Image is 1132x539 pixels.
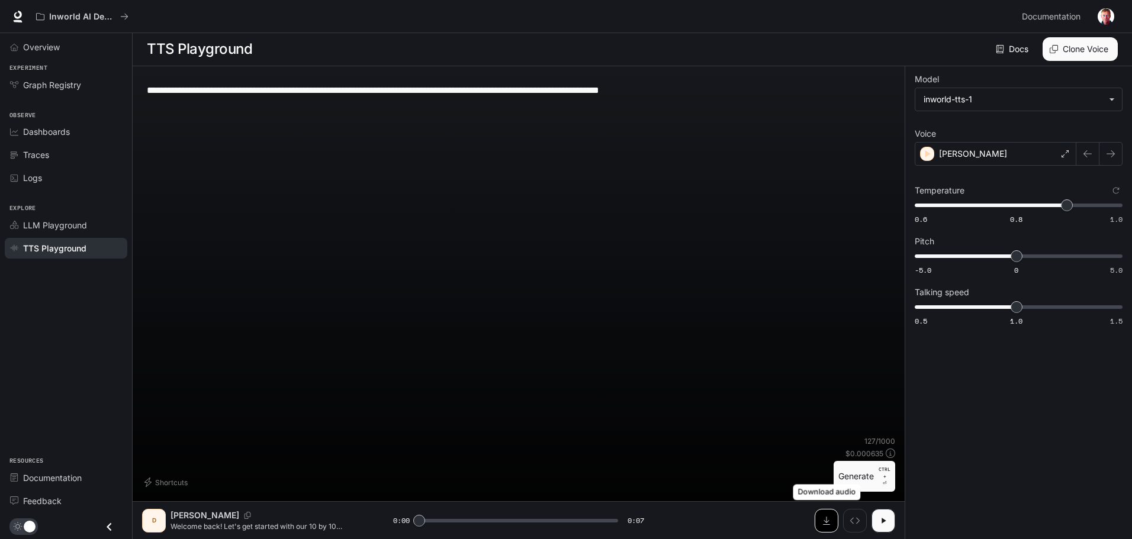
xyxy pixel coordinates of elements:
span: Logs [23,172,42,184]
button: Copy Voice ID [239,512,256,519]
a: Dashboards [5,121,127,142]
span: 0.6 [915,214,927,224]
a: TTS Playground [5,238,127,259]
span: 0:00 [393,515,410,527]
p: [PERSON_NAME] [939,148,1007,160]
p: ⏎ [879,466,890,487]
button: Inspect [843,509,867,532]
a: Feedback [5,490,127,511]
h1: TTS Playground [147,37,252,61]
span: Documentation [23,472,82,484]
span: -5.0 [915,265,931,275]
button: Download audio [815,509,838,532]
p: CTRL + [879,466,890,480]
span: 1.0 [1010,316,1022,326]
p: 127 / 1000 [864,436,895,446]
p: $ 0.000635 [845,448,883,459]
a: Logs [5,167,127,188]
button: Shortcuts [142,473,192,492]
span: 0.5 [915,316,927,326]
span: Documentation [1022,9,1080,24]
span: Overview [23,41,60,53]
p: Temperature [915,186,964,195]
div: Download audio [793,485,861,501]
p: Welcome back! Let's get started with our 10 by 10 stretches. we'll do three different exercises w... [171,521,365,531]
span: 0.8 [1010,214,1022,224]
span: Traces [23,149,49,161]
span: Dark mode toggle [24,519,36,532]
button: Close drawer [96,515,123,539]
p: Model [915,75,939,83]
button: User avatar [1094,5,1118,28]
a: Traces [5,144,127,165]
a: Documentation [5,467,127,488]
span: 0:07 [628,515,644,527]
span: TTS Playground [23,242,86,254]
a: Overview [5,37,127,57]
div: inworld-tts-1 [915,88,1122,111]
a: Docs [993,37,1033,61]
a: Graph Registry [5,75,127,95]
img: User avatar [1098,8,1114,25]
span: 1.0 [1110,214,1123,224]
p: Talking speed [915,288,969,296]
span: Graph Registry [23,79,81,91]
span: 5.0 [1110,265,1123,275]
span: Feedback [23,495,62,507]
button: GenerateCTRL +⏎ [834,461,895,492]
span: 0 [1014,265,1018,275]
a: Documentation [1017,5,1089,28]
span: 1.5 [1110,316,1123,326]
p: Inworld AI Demos [49,12,115,22]
p: [PERSON_NAME] [171,509,239,521]
button: Reset to default [1110,184,1123,197]
div: D [144,511,163,530]
div: inworld-tts-1 [924,93,1103,105]
span: LLM Playground [23,219,87,231]
button: All workspaces [31,5,134,28]
p: Voice [915,130,936,138]
span: Dashboards [23,125,70,138]
p: Pitch [915,237,934,246]
a: LLM Playground [5,215,127,235]
button: Clone Voice [1043,37,1118,61]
